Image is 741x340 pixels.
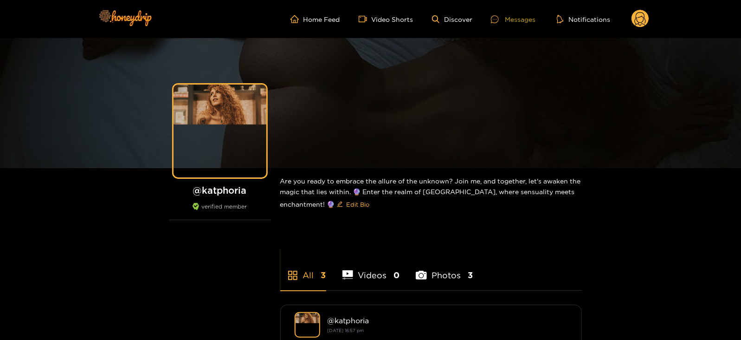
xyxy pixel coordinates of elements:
[337,201,343,208] span: edit
[491,14,535,25] div: Messages
[554,14,613,24] button: Notifications
[280,248,326,290] li: All
[280,168,582,219] div: Are you ready to embrace the allure of the unknown? Join me, and together, let's awaken the magic...
[432,15,472,23] a: Discover
[169,184,271,196] h1: @ katphoria
[290,15,303,23] span: home
[295,312,320,338] img: katphoria
[290,15,340,23] a: Home Feed
[342,248,400,290] li: Videos
[393,269,399,281] span: 0
[328,316,567,325] div: @ katphoria
[359,15,413,23] a: Video Shorts
[359,15,372,23] span: video-camera
[328,328,364,333] small: [DATE] 16:57 pm
[169,203,271,220] div: verified member
[335,197,372,212] button: editEdit Bio
[287,270,298,281] span: appstore
[416,248,473,290] li: Photos
[321,269,326,281] span: 3
[347,200,370,209] span: Edit Bio
[468,269,473,281] span: 3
